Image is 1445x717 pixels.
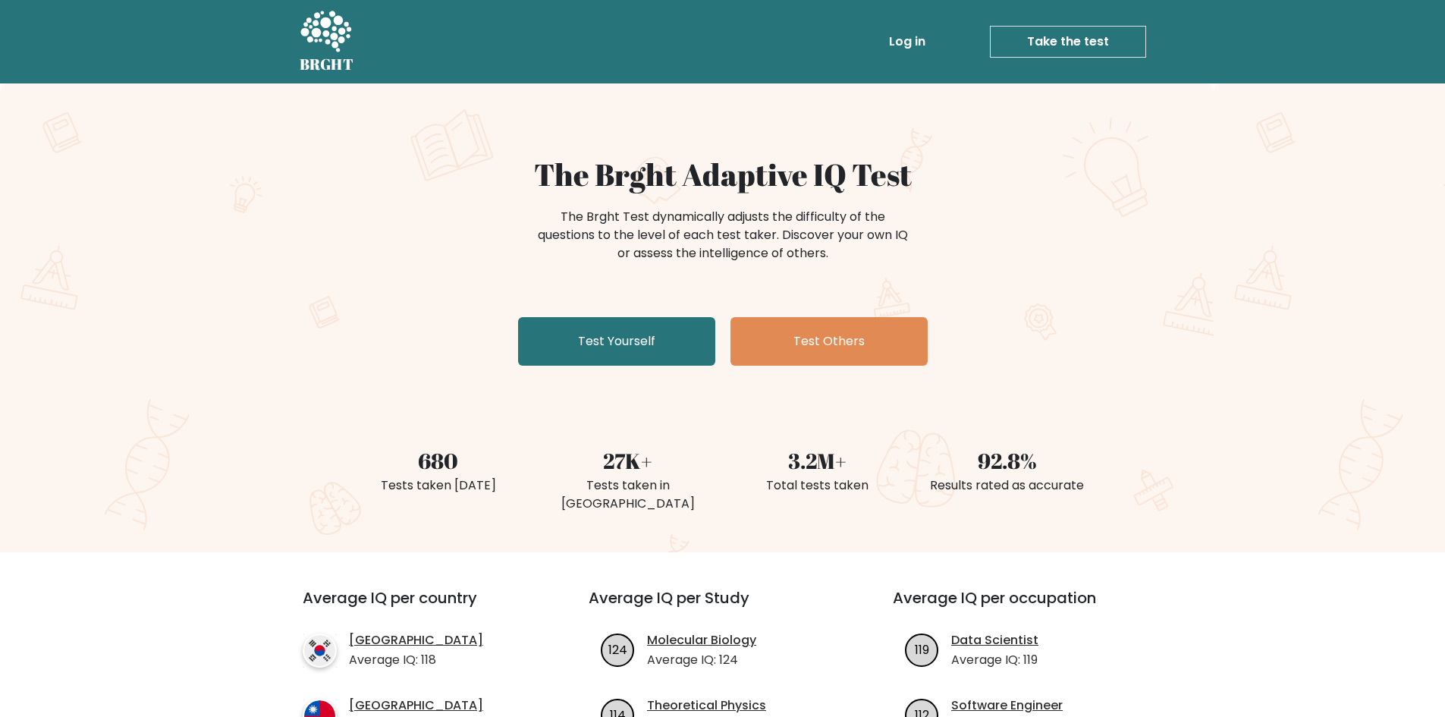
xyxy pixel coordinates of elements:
[349,697,483,715] a: [GEOGRAPHIC_DATA]
[951,631,1038,649] a: Data Scientist
[303,589,534,625] h3: Average IQ per country
[922,445,1093,476] div: 92.8%
[349,631,483,649] a: [GEOGRAPHIC_DATA]
[647,631,756,649] a: Molecular Biology
[608,640,627,658] text: 124
[730,317,928,366] a: Test Others
[349,651,483,669] p: Average IQ: 118
[893,589,1161,625] h3: Average IQ per occupation
[542,445,714,476] div: 27K+
[353,476,524,495] div: Tests taken [DATE]
[542,476,714,513] div: Tests taken in [GEOGRAPHIC_DATA]
[951,697,1063,715] a: Software Engineer
[647,651,756,669] p: Average IQ: 124
[353,445,524,476] div: 680
[951,651,1038,669] p: Average IQ: 119
[300,55,354,74] h5: BRGHT
[990,26,1146,58] a: Take the test
[732,476,903,495] div: Total tests taken
[732,445,903,476] div: 3.2M+
[353,156,1093,193] h1: The Brght Adaptive IQ Test
[300,6,354,77] a: BRGHT
[589,589,856,625] h3: Average IQ per Study
[303,634,337,668] img: country
[533,208,913,263] div: The Brght Test dynamically adjusts the difficulty of the questions to the level of each test take...
[647,697,766,715] a: Theoretical Physics
[518,317,715,366] a: Test Yourself
[883,27,931,57] a: Log in
[915,640,929,658] text: 119
[922,476,1093,495] div: Results rated as accurate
